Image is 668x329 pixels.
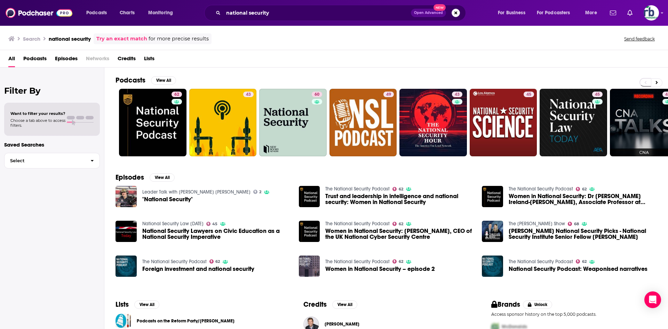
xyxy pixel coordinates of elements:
[325,321,359,327] span: [PERSON_NAME]
[116,186,137,207] img: "National Security"
[5,158,85,163] span: Select
[574,222,579,226] span: 68
[23,53,47,67] a: Podcasts
[411,9,446,17] button: Open AdvancedNew
[142,228,291,240] span: National Security Lawyers on Civic Education as a National Security Imperative
[392,187,403,191] a: 62
[491,300,520,309] h2: Brands
[399,188,403,191] span: 62
[120,8,135,18] span: Charts
[325,266,435,272] a: Women in National Security – episode 2
[259,89,327,156] a: 60
[315,91,319,98] span: 60
[482,256,503,277] a: National Security Podcast: Weaponised narratives
[86,8,107,18] span: Podcasts
[86,53,109,67] span: Networks
[116,300,159,309] a: ListsView All
[493,7,534,18] button: open menu
[509,228,657,240] a: Trump's National Security Picks - National Security Institute Senior Fellow Lester Munson
[509,259,573,265] a: The National Security Podcast
[149,35,209,43] span: for more precise results
[392,222,403,226] a: 62
[303,300,357,309] a: CreditsView All
[622,36,657,42] button: Send feedback
[116,76,176,85] a: PodcastsView All
[325,193,474,205] a: Trust and leadership in intelligence and national security: Women in National Security
[299,221,320,242] img: Women in National Security: Lindy Cameron, CEO of the UK National Cyber Security Centre
[116,76,145,85] h2: Podcasts
[23,36,40,42] h3: Search
[625,7,635,19] a: Show notifications dropdown
[644,5,659,21] img: User Profile
[116,313,131,329] span: Podcasts on the Reform Party/Ross Perot
[212,222,217,226] span: 45
[592,92,603,97] a: 45
[259,190,261,194] span: 2
[246,91,251,98] span: 43
[10,118,65,128] span: Choose a tab above to access filters.
[116,173,144,182] h2: Episodes
[142,196,193,202] a: "National Security"
[482,221,503,242] img: Trump's National Security Picks - National Security Institute Senior Fellow Lester Munson
[299,256,320,277] img: Women in National Security – episode 2
[399,222,403,226] span: 62
[134,300,159,309] button: View All
[325,228,474,240] a: Women in National Security: Lindy Cameron, CEO of the UK National Cyber Security Centre
[325,321,359,327] a: Eric Lynn
[399,89,467,156] a: 43
[523,300,552,309] button: Unlock
[595,91,600,98] span: 45
[118,53,136,67] a: Credits
[540,89,607,156] a: 45
[144,53,154,67] a: Lists
[644,5,659,21] span: Logged in as johannarb
[211,5,472,21] div: Search podcasts, credits, & more...
[116,300,129,309] h2: Lists
[491,312,657,317] p: Access sponsor history on the top 5,000 podcasts.
[399,260,403,263] span: 62
[215,260,220,263] span: 62
[148,8,173,18] span: Monitoring
[325,186,390,192] a: The National Security Podcast
[253,190,262,194] a: 2
[142,259,207,265] a: The National Security Podcast
[4,86,100,96] h2: Filter By
[119,89,186,156] a: 62
[434,4,446,11] span: New
[509,228,657,240] span: [PERSON_NAME] National Security Picks - National Security Institute Senior Fellow [PERSON_NAME]
[143,7,182,18] button: open menu
[49,36,91,42] h3: national security
[383,92,394,97] a: 49
[116,256,137,277] img: Foreign investment and national security
[142,189,250,195] a: Leader Talk with John Wayne Troxell
[509,266,647,272] a: National Security Podcast: Weaponised narratives
[243,92,254,97] a: 43
[151,76,176,85] button: View All
[116,221,137,242] a: National Security Lawyers on Civic Education as a National Security Imperative
[509,186,573,192] a: The National Security Podcast
[4,141,100,148] p: Saved Searches
[137,317,234,325] a: Podcasts on the Reform Party/[PERSON_NAME]
[303,300,327,309] h2: Credits
[6,6,72,19] img: Podchaser - Follow, Share and Rate Podcasts
[644,291,661,308] div: Open Intercom Messenger
[576,259,587,264] a: 62
[582,188,587,191] span: 62
[142,266,254,272] a: Foreign investment and national security
[532,7,580,18] button: open menu
[299,186,320,207] img: Trust and leadership in intelligence and national security: Women in National Security
[223,7,411,18] input: Search podcasts, credits, & more...
[8,53,15,67] a: All
[414,11,443,15] span: Open Advanced
[325,228,474,240] span: Women in National Security: [PERSON_NAME], CEO of the UK National Cyber Security Centre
